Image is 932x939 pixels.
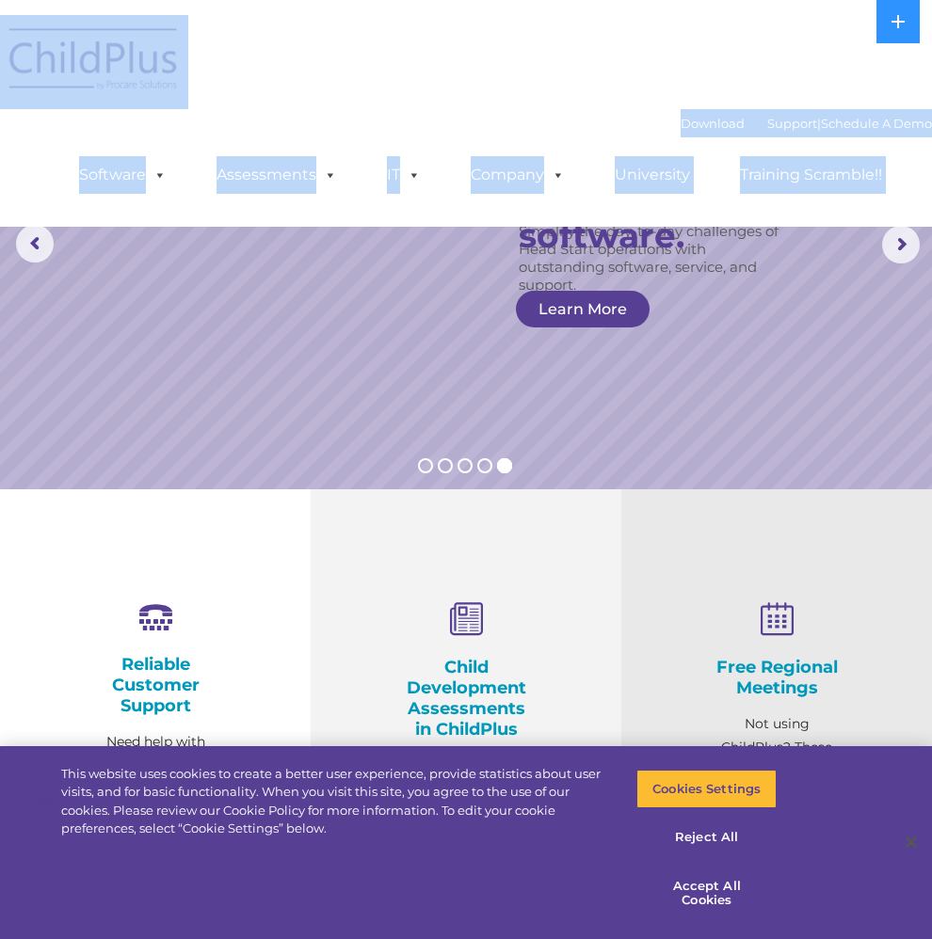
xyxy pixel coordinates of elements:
[516,291,650,327] a: Learn More
[636,770,777,809] button: Cookies Settings
[767,116,817,131] a: Support
[681,116,932,131] font: |
[61,765,609,838] div: This website uses cookies to create a better user experience, provide statistics about user visit...
[721,156,901,194] a: Training Scramble!!
[198,156,356,194] a: Assessments
[60,156,185,194] a: Software
[368,156,440,194] a: IT
[405,657,527,740] h4: Child Development Assessments in ChildPlus
[596,156,709,194] a: University
[519,149,809,253] rs-layer: The ORIGINAL Head Start software.
[94,654,217,716] h4: Reliable Customer Support
[519,222,791,294] rs-layer: Simplify the day-to-day challenges of Head Start operations with outstanding software, service, a...
[452,156,584,194] a: Company
[636,818,777,857] button: Reject All
[715,657,838,698] h4: Free Regional Meetings
[891,821,932,863] button: Close
[681,116,745,131] a: Download
[636,867,777,920] button: Accept All Cookies
[821,116,932,131] a: Schedule A Demo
